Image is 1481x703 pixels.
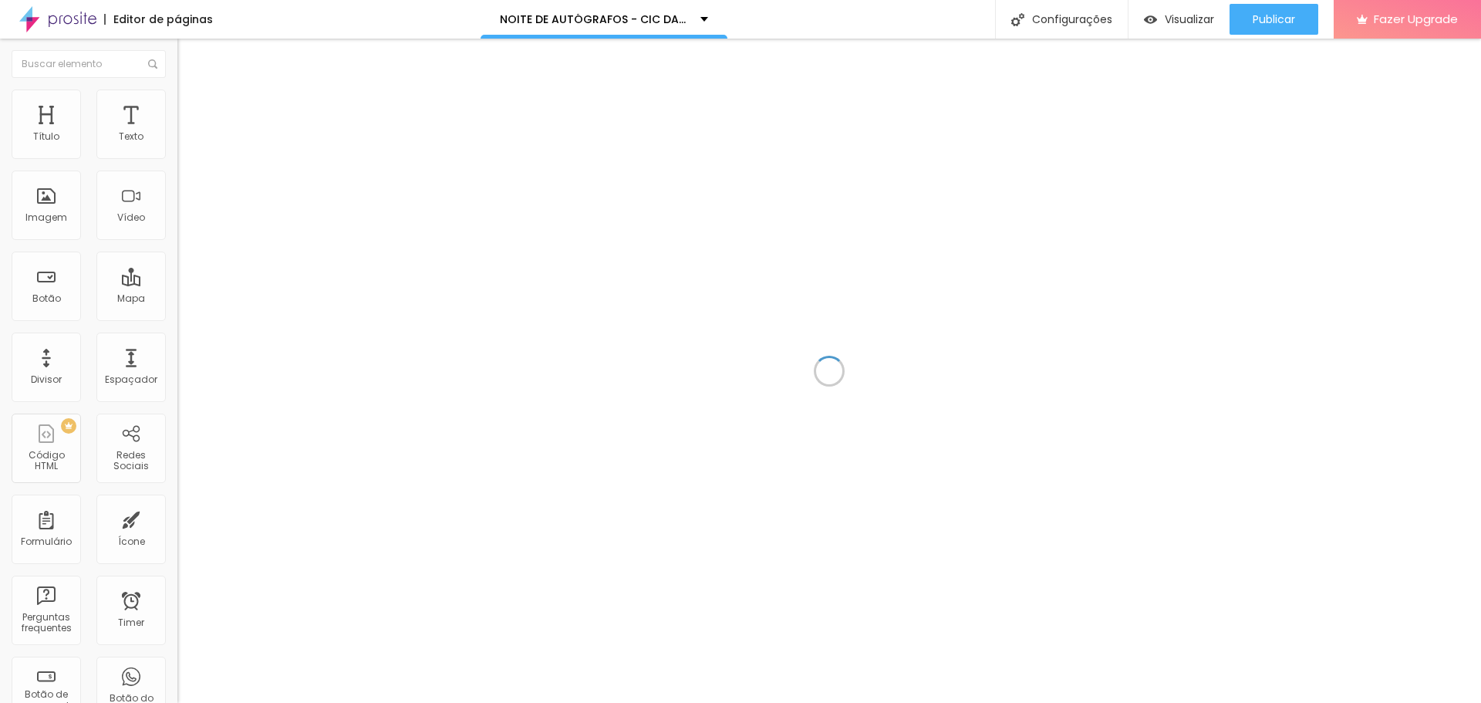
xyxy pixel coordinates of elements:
span: Visualizar [1165,13,1214,25]
div: Imagem [25,212,67,223]
button: Visualizar [1128,4,1230,35]
div: Perguntas frequentes [15,612,76,634]
div: Divisor [31,374,62,385]
div: Título [33,131,59,142]
div: Timer [118,617,144,628]
p: NOITE DE AUTÓGRAFOS - CIC DAMAS [500,14,689,25]
div: Editor de páginas [104,14,213,25]
div: Texto [119,131,143,142]
div: Botão [32,293,61,304]
img: view-1.svg [1144,13,1157,26]
div: Mapa [117,293,145,304]
span: Fazer Upgrade [1374,12,1458,25]
div: Ícone [118,536,145,547]
button: Publicar [1230,4,1318,35]
img: Icone [148,59,157,69]
img: Icone [1011,13,1024,26]
div: Código HTML [15,450,76,472]
div: Espaçador [105,374,157,385]
span: Publicar [1253,13,1295,25]
div: Redes Sociais [100,450,161,472]
input: Buscar elemento [12,50,166,78]
div: Vídeo [117,212,145,223]
div: Formulário [21,536,72,547]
